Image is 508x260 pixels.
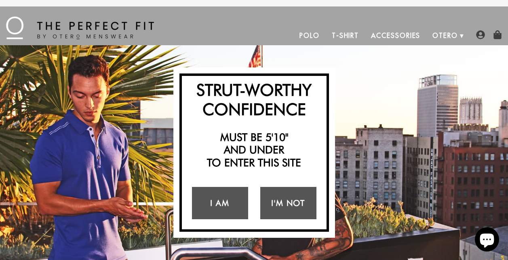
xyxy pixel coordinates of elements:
a: Accessories [365,26,426,45]
img: The Perfect Fit - by Otero Menswear - Logo [6,17,154,39]
a: Polo [293,26,326,45]
a: I Am [192,187,248,219]
a: Otero [426,26,464,45]
h2: Strut-Worthy Confidence [186,80,323,119]
img: shopping-bag-icon.png [493,30,502,39]
a: T-Shirt [326,26,365,45]
h2: Must be 5'10" and under to enter this site [186,131,323,169]
img: user-account-icon.png [476,30,485,39]
a: I'm Not [260,187,316,219]
inbox-online-store-chat: Shopify online store chat [472,227,502,254]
